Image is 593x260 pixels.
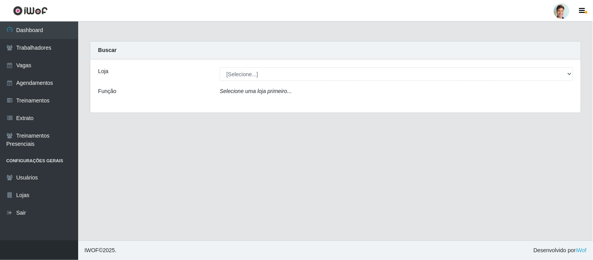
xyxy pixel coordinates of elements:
[534,246,587,255] span: Desenvolvido por
[98,67,108,75] label: Loja
[13,6,48,16] img: CoreUI Logo
[98,47,116,53] strong: Buscar
[84,246,116,255] span: © 2025 .
[576,247,587,253] a: iWof
[220,88,292,94] i: Selecione uma loja primeiro...
[98,87,116,95] label: Função
[84,247,99,253] span: IWOF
